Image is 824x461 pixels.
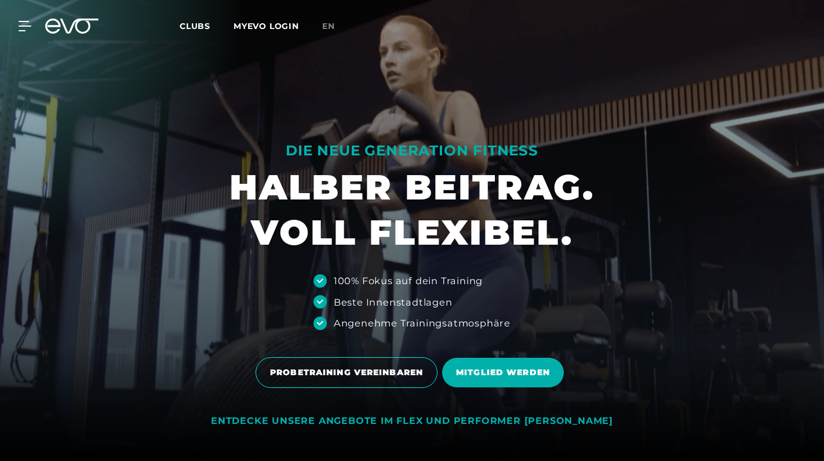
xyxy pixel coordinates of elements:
a: en [322,20,349,33]
a: MITGLIED WERDEN [442,349,568,396]
div: Beste Innenstadtlagen [334,295,453,309]
a: Clubs [180,20,234,31]
div: 100% Fokus auf dein Training [334,274,483,288]
span: PROBETRAINING VEREINBAREN [270,366,423,379]
a: MYEVO LOGIN [234,21,299,31]
div: ENTDECKE UNSERE ANGEBOTE IM FLEX UND PERFORMER [PERSON_NAME] [211,415,613,427]
span: en [322,21,335,31]
h1: HALBER BEITRAG. VOLL FLEXIBEL. [229,165,595,255]
span: Clubs [180,21,210,31]
div: Angenehme Trainingsatmosphäre [334,316,511,330]
div: DIE NEUE GENERATION FITNESS [229,141,595,160]
a: PROBETRAINING VEREINBAREN [256,349,442,397]
span: MITGLIED WERDEN [456,366,550,379]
